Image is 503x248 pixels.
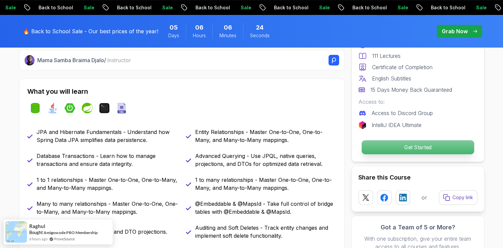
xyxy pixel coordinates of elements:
p: 111 Lectures [372,52,401,60]
span: Days [168,32,179,39]
p: English Subtitles [372,74,411,82]
p: JPA and Hibernate Fundamentals - Understand how Spring Data JPA simplifies data persistence. [37,128,178,144]
a: ProveSource [54,236,75,242]
p: 1 to 1 relationships - Master One-to-One, One-to-Many, and Many-to-Many mappings. [37,176,178,192]
p: Sale [156,4,177,11]
span: Bought [29,230,43,235]
p: Sale [313,4,334,11]
p: Back to School [346,4,391,11]
p: Sale [77,4,99,11]
button: Get Started [361,140,474,155]
img: spring-boot logo [64,103,75,113]
p: Back to School [425,4,470,11]
p: Back to School [32,4,77,11]
p: Certificate of Completion [372,63,433,71]
p: 1 to many relationships - Master One-to-One, One-to-Many, and Many-to-Many mappings. [195,176,336,192]
p: Many to many relationships - Master One-to-One, One-to-Many, and Many-to-Many mappings. [37,200,178,216]
img: spring-data-jpa logo [30,103,41,113]
img: sql logo [116,103,127,113]
p: Access to: [358,98,477,106]
img: terminal logo [99,103,110,113]
p: Back to School [111,4,156,11]
span: 6 Hours [195,23,203,32]
p: 15 Days Money Back Guaranteed [370,86,452,94]
p: Advanced Querying - Use JPQL, native queries, projections, and DTOs for optimized data retrieval. [195,152,336,168]
p: IntelliJ IDEA Ultimate [372,121,422,129]
span: 6 hours ago [29,236,48,242]
p: Entity Relationships - Master One-to-One, One-to-Many, and Many-to-Many mappings. [195,128,336,144]
p: Auditing and Soft Deletes - Track entity changes and implement soft delete functionality. [195,224,336,240]
img: java logo [47,103,58,113]
h2: What you will learn [27,87,336,96]
p: Database Transactions - Learn how to manage transactions and ensure data integrity. [37,152,178,168]
p: Sale [234,4,256,11]
img: provesource social proof notification image [5,221,27,243]
p: Back to School [189,4,234,11]
span: 24 Seconds [256,23,264,32]
span: Hours [193,32,206,39]
span: 5 Days [170,23,178,32]
img: jetbrains logo [358,121,366,129]
p: Sale [470,4,491,11]
p: Back to School [268,4,313,11]
p: Sale [391,4,413,11]
span: Seconds [250,32,270,39]
p: 🔥 Back to School Sale - Our best prices of the year! [23,27,158,35]
img: Nelson Djalo [25,55,35,65]
p: @Embeddable & @MapsId - Take full control of bridge tables with @Embeddable & @MapsId. [195,200,336,216]
span: Minutes [219,32,236,39]
span: Raghul [29,223,45,229]
p: Get Started [361,140,474,154]
p: or [422,193,427,201]
span: Instructor [107,57,131,63]
h3: Got a Team of 5 or More? [358,223,477,232]
button: Copy link [439,190,477,205]
a: Amigoscode PRO Membership [44,230,98,235]
p: Mama Samba Braima Djalo / [37,56,131,64]
img: spring logo [82,103,92,113]
p: Access to Discord Group [372,109,433,117]
h2: Share this Course [358,173,477,182]
span: 6 Minutes [224,23,232,32]
p: Copy link [452,194,473,201]
p: Grab Now [442,27,468,35]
